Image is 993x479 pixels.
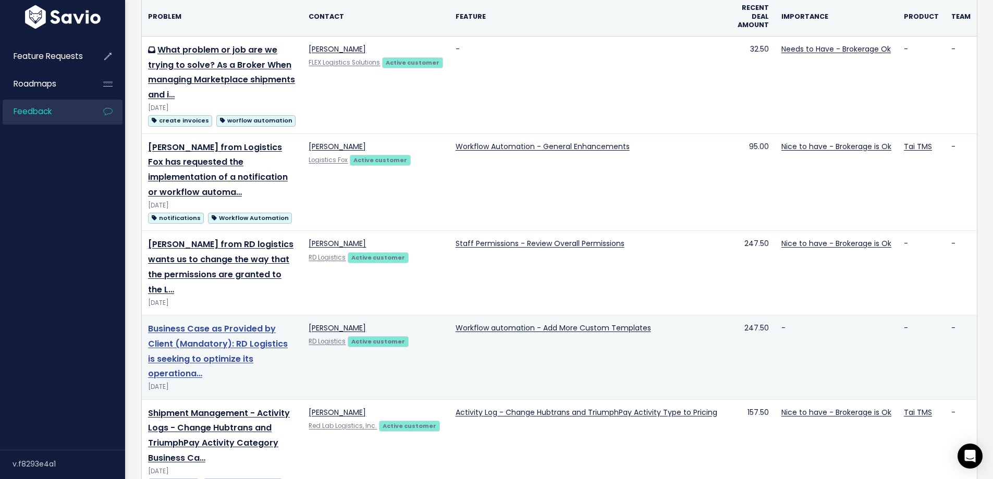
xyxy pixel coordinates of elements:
[148,382,296,392] div: [DATE]
[3,100,87,124] a: Feedback
[775,315,898,400] td: -
[216,115,296,126] span: worflow automation
[898,36,945,133] td: -
[309,407,366,417] a: [PERSON_NAME]
[148,211,204,224] a: notifications
[309,58,380,67] a: FLEX Logistics Solutions
[904,141,932,152] a: Tai TMS
[309,238,366,249] a: [PERSON_NAME]
[22,5,103,29] img: logo-white.9d6f32f41409.svg
[148,44,295,101] a: What problem or job are we trying to solve? As a Broker When managing Marketplace shipments and i…
[898,231,945,315] td: -
[456,323,651,333] a: Workflow automation - Add More Custom Templates
[351,337,405,346] strong: Active customer
[148,407,290,464] a: Shipment Management - Activity Logs - Change Hubtrans and TriumphPay Activity Category Business Ca…
[148,323,288,379] a: Business Case as Provided by Client (Mandatory): RD Logistics is seeking to optimize its operationa…
[148,213,204,224] span: notifications
[945,133,977,231] td: -
[148,103,296,114] div: [DATE]
[353,156,407,164] strong: Active customer
[14,78,56,89] span: Roadmaps
[781,407,891,417] a: Nice to have - Brokerage is Ok
[14,106,52,117] span: Feedback
[309,141,366,152] a: [PERSON_NAME]
[350,154,410,165] a: Active customer
[309,253,346,262] a: RD Logistics
[216,114,296,127] a: worflow automation
[309,323,366,333] a: [PERSON_NAME]
[898,315,945,400] td: -
[781,238,891,249] a: Nice to have - Brokerage is Ok
[148,466,296,477] div: [DATE]
[348,252,408,262] a: Active customer
[309,44,366,54] a: [PERSON_NAME]
[309,337,346,346] a: RD Logistics
[148,200,296,211] div: [DATE]
[379,420,439,431] a: Active customer
[309,422,377,430] a: Red Lab Logistics, Inc.
[148,141,288,198] a: [PERSON_NAME] from Logistics Fox has requested the implementation of a notification or workflow a...
[14,51,83,62] span: Feature Requests
[351,253,405,262] strong: Active customer
[309,156,348,164] a: Logistics Fox
[781,141,891,152] a: Nice to have - Brokerage is Ok
[148,114,212,127] a: create invoices
[724,36,775,133] td: 32.50
[781,44,891,54] a: Needs to Have - Brokerage Ok
[724,133,775,231] td: 95.00
[724,231,775,315] td: 247.50
[383,422,436,430] strong: Active customer
[945,315,977,400] td: -
[13,450,125,477] div: v.f8293e4a1
[148,238,293,295] a: [PERSON_NAME] from RD logistics wants us to change the way that the permissions are granted to th...
[148,115,212,126] span: create invoices
[456,238,624,249] a: Staff Permissions - Review Overall Permissions
[148,298,296,309] div: [DATE]
[724,315,775,400] td: 247.50
[208,213,292,224] span: Workflow Automation
[382,57,443,67] a: Active customer
[449,36,724,133] td: -
[904,407,932,417] a: Tai TMS
[3,72,87,96] a: Roadmaps
[386,58,439,67] strong: Active customer
[348,336,408,346] a: Active customer
[945,36,977,133] td: -
[456,407,717,417] a: Activity Log - Change Hubtrans and TriumphPay Activity Type to Pricing
[958,444,983,469] div: Open Intercom Messenger
[945,231,977,315] td: -
[208,211,292,224] a: Workflow Automation
[3,44,87,68] a: Feature Requests
[456,141,630,152] a: Workflow Automation - General Enhancements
